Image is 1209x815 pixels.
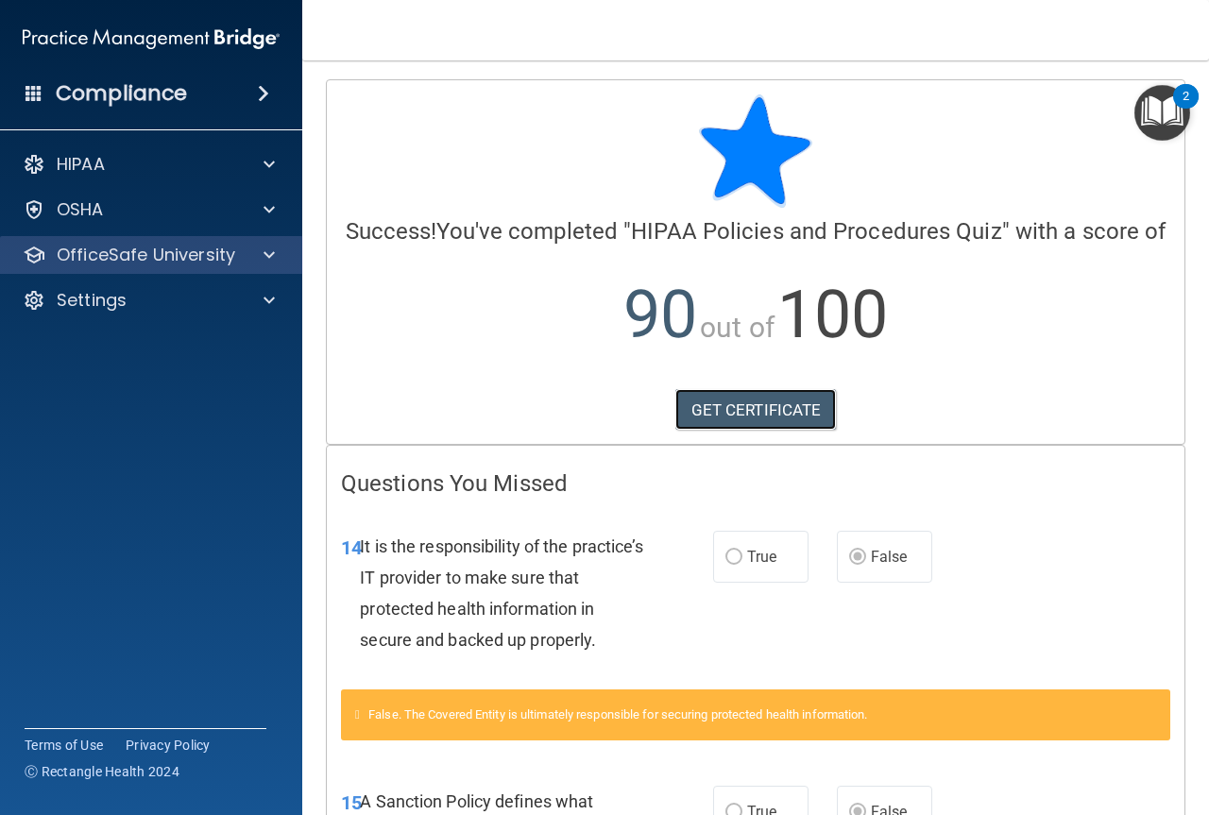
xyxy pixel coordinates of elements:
[25,736,103,755] a: Terms of Use
[57,153,105,176] p: HIPAA
[57,244,235,266] p: OfficeSafe University
[341,791,362,814] span: 15
[849,551,866,565] input: False
[56,80,187,107] h4: Compliance
[700,311,775,344] span: out of
[23,244,275,266] a: OfficeSafe University
[23,289,275,312] a: Settings
[57,198,104,221] p: OSHA
[341,471,1170,496] h4: Questions You Missed
[360,536,643,651] span: It is the responsibility of the practice’s IT provider to make sure that protected health informa...
[1183,96,1189,121] div: 2
[126,736,211,755] a: Privacy Policy
[346,218,437,245] span: Success!
[777,276,888,353] span: 100
[341,536,362,559] span: 14
[25,762,179,781] span: Ⓒ Rectangle Health 2024
[57,289,127,312] p: Settings
[871,548,908,566] span: False
[368,707,867,722] span: False. The Covered Entity is ultimately responsible for securing protected health information.
[23,20,280,58] img: PMB logo
[23,198,275,221] a: OSHA
[699,94,812,208] img: blue-star-rounded.9d042014.png
[623,276,697,353] span: 90
[1134,85,1190,141] button: Open Resource Center, 2 new notifications
[1115,685,1186,756] iframe: To enrich screen reader interactions, please activate Accessibility in Grammarly extension settings
[23,153,275,176] a: HIPAA
[631,218,1001,245] span: HIPAA Policies and Procedures Quiz
[675,389,837,431] a: GET CERTIFICATE
[725,551,742,565] input: True
[747,548,776,566] span: True
[341,219,1170,244] h4: You've completed " " with a score of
